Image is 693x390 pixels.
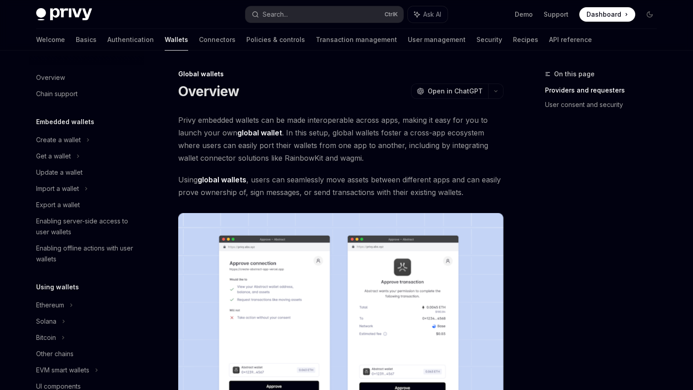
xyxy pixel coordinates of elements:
[246,29,305,51] a: Policies & controls
[554,69,595,79] span: On this page
[29,213,144,240] a: Enabling server-side access to user wallets
[36,88,78,99] div: Chain support
[408,29,466,51] a: User management
[263,9,288,20] div: Search...
[36,216,139,237] div: Enabling server-side access to user wallets
[36,167,83,178] div: Update a wallet
[178,114,504,164] span: Privy embedded wallets can be made interoperable across apps, making it easy for you to launch yo...
[36,151,71,162] div: Get a wallet
[411,84,488,99] button: Open in ChatGPT
[29,240,144,267] a: Enabling offline actions with user wallets
[316,29,397,51] a: Transaction management
[76,29,97,51] a: Basics
[198,175,246,184] strong: global wallets
[36,365,89,376] div: EVM smart wallets
[36,243,139,265] div: Enabling offline actions with user wallets
[428,87,483,96] span: Open in ChatGPT
[178,173,504,199] span: Using , users can seamlessly move assets between different apps and can easily prove ownership of...
[107,29,154,51] a: Authentication
[36,300,64,311] div: Ethereum
[549,29,592,51] a: API reference
[199,29,236,51] a: Connectors
[545,97,664,112] a: User consent and security
[36,316,56,327] div: Solana
[36,348,74,359] div: Other chains
[29,346,144,362] a: Other chains
[237,128,282,137] strong: global wallet
[245,6,403,23] button: Search...CtrlK
[476,29,502,51] a: Security
[29,86,144,102] a: Chain support
[36,183,79,194] div: Import a wallet
[36,8,92,21] img: dark logo
[384,11,398,18] span: Ctrl K
[165,29,188,51] a: Wallets
[36,332,56,343] div: Bitcoin
[408,6,448,23] button: Ask AI
[515,10,533,19] a: Demo
[642,7,657,22] button: Toggle dark mode
[423,10,441,19] span: Ask AI
[36,282,79,292] h5: Using wallets
[29,197,144,213] a: Export a wallet
[29,70,144,86] a: Overview
[545,83,664,97] a: Providers and requesters
[513,29,538,51] a: Recipes
[579,7,635,22] a: Dashboard
[36,200,80,210] div: Export a wallet
[178,83,239,99] h1: Overview
[587,10,621,19] span: Dashboard
[36,29,65,51] a: Welcome
[36,72,65,83] div: Overview
[36,116,94,127] h5: Embedded wallets
[29,164,144,181] a: Update a wallet
[178,70,504,79] div: Global wallets
[36,135,81,145] div: Create a wallet
[544,10,568,19] a: Support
